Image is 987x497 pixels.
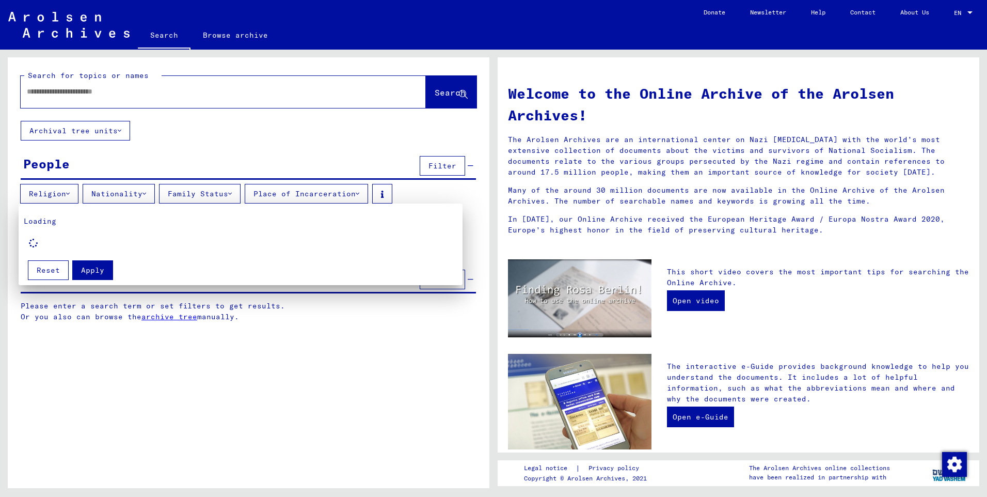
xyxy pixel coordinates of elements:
button: Reset [28,260,69,279]
img: Change consent [942,452,967,477]
span: Reset [37,265,60,274]
span: Apply [81,265,104,274]
p: Loading [24,216,457,227]
button: Apply [72,260,113,279]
